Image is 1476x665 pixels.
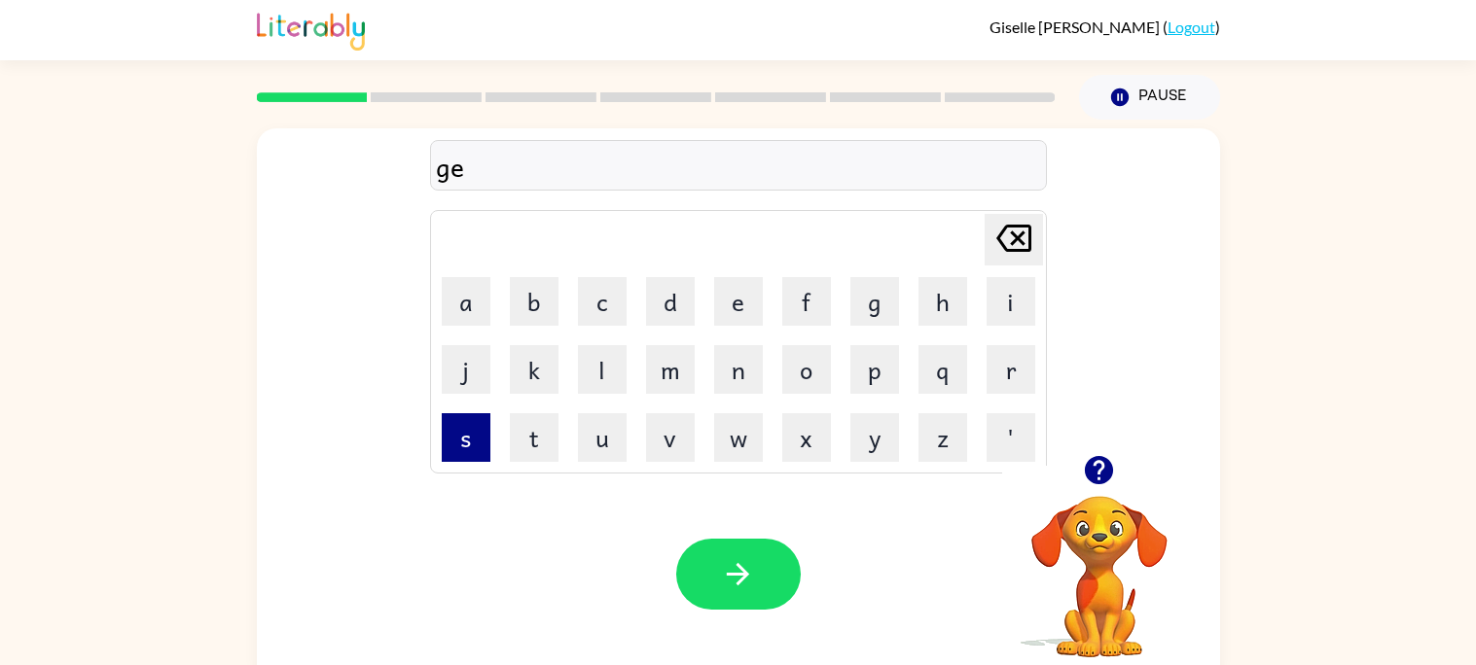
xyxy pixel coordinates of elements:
[442,413,490,462] button: s
[436,146,1041,187] div: ge
[850,345,899,394] button: p
[987,345,1035,394] button: r
[918,277,967,326] button: h
[782,345,831,394] button: o
[850,277,899,326] button: g
[987,413,1035,462] button: '
[646,345,695,394] button: m
[1079,75,1220,120] button: Pause
[510,413,558,462] button: t
[578,345,627,394] button: l
[714,345,763,394] button: n
[1168,17,1215,36] a: Logout
[990,17,1220,36] div: ( )
[714,277,763,326] button: e
[918,345,967,394] button: q
[850,413,899,462] button: y
[918,413,967,462] button: z
[646,277,695,326] button: d
[578,413,627,462] button: u
[578,277,627,326] button: c
[510,345,558,394] button: k
[257,8,365,51] img: Literably
[442,345,490,394] button: j
[990,17,1163,36] span: Giselle [PERSON_NAME]
[782,277,831,326] button: f
[510,277,558,326] button: b
[1002,466,1197,660] video: Your browser must support playing .mp4 files to use Literably. Please try using another browser.
[714,413,763,462] button: w
[646,413,695,462] button: v
[782,413,831,462] button: x
[987,277,1035,326] button: i
[442,277,490,326] button: a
